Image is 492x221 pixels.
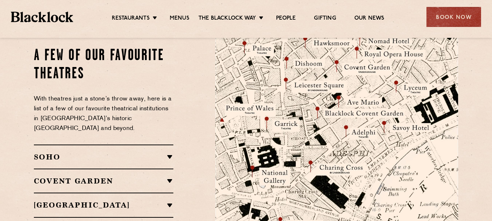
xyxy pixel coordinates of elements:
img: BL_Textured_Logo-footer-cropped.svg [11,12,73,22]
span: With theatres just a stone’s throw away, here is a list of a few of our favourite theatrical inst... [34,96,172,131]
a: Menus [170,15,189,23]
a: Gifting [314,15,336,23]
a: Restaurants [112,15,150,23]
h2: [GEOGRAPHIC_DATA] [34,201,173,209]
h2: SOHO [34,153,173,161]
a: Our News [354,15,385,23]
h2: A Few of our Favourite Theatres [34,47,173,83]
a: People [276,15,296,23]
h2: Covent Garden [34,177,173,185]
div: Book Now [426,7,481,27]
a: The Blacklock Way [198,15,256,23]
